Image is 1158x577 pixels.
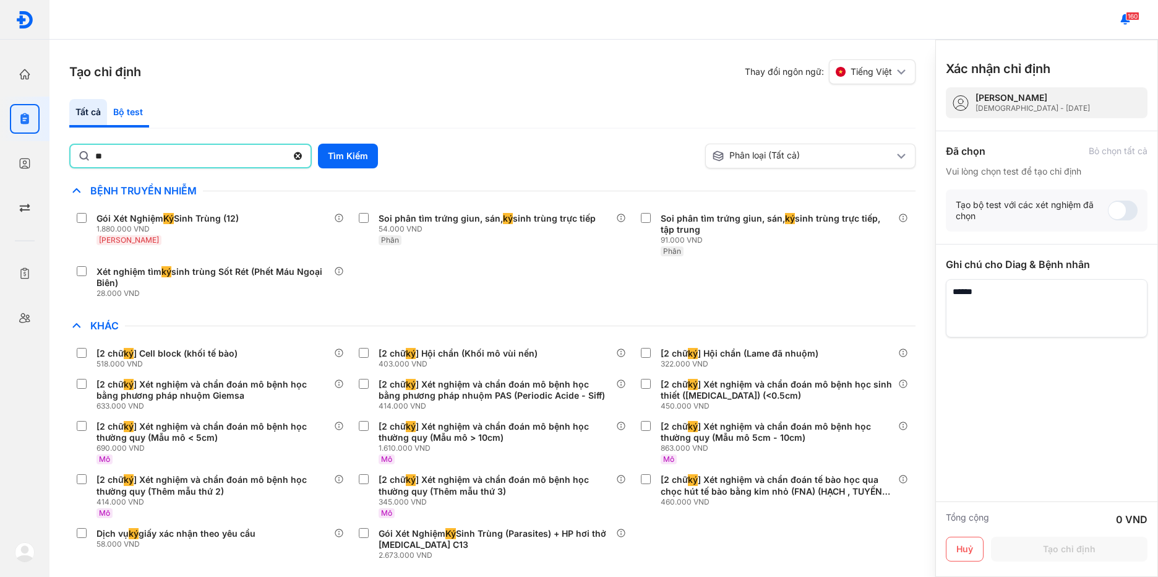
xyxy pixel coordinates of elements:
div: 414.000 VND [96,497,334,507]
div: [DEMOGRAPHIC_DATA] - [DATE] [976,103,1090,113]
div: Vui lòng chọn test để tạo chỉ định [946,166,1147,177]
div: Ghi chú cho Diag & Bệnh nhân [946,257,1147,272]
span: ký [124,421,134,432]
div: 414.000 VND [379,401,616,411]
span: ký [688,421,698,432]
span: Mô [99,508,110,518]
img: logo [15,542,35,562]
div: [2 chữ ] Xét nghiệm và chẩn đoán mô bệnh học bằng phương pháp nhuộm Giemsa [96,379,329,401]
span: ký [129,528,139,539]
span: ký [688,474,698,485]
div: 403.000 VND [379,359,543,369]
span: Khác [84,319,125,332]
h3: Tạo chỉ định [69,63,141,80]
span: Ký [445,528,456,539]
div: 58.000 VND [96,539,260,549]
div: [2 chữ ] Xét nghiệm và chẩn đoán mô bệnh học sinh thiết ([MEDICAL_DATA]) (<0.5cm) [661,379,893,401]
div: Phân loại (Tất cả) [712,150,894,162]
span: Ký [163,213,174,224]
div: 633.000 VND [96,401,334,411]
div: [2 chữ ] Xét nghiệm và chẩn đoán mô bệnh học thường quy (Thêm mẫu thứ 2) [96,474,329,497]
button: Tạo chỉ định [991,537,1147,562]
button: Huỷ [946,537,984,562]
div: 2.673.000 VND [379,550,616,560]
span: ký [406,474,416,485]
div: 863.000 VND [661,443,898,453]
span: Phân [663,246,681,256]
span: ký [503,213,513,224]
span: ký [124,379,134,390]
span: Mô [663,454,674,464]
div: [PERSON_NAME] [976,92,1090,103]
span: Bệnh Truyền Nhiễm [84,184,203,197]
span: 160 [1126,12,1139,20]
div: Tất cả [69,99,107,128]
div: 91.000 VND [661,235,898,245]
div: 450.000 VND [661,401,898,411]
span: ký [406,348,416,359]
div: Dịch vụ giấy xác nhận theo yêu cầu [96,528,255,539]
button: Tìm Kiếm [318,144,378,168]
span: Phân [381,235,399,245]
div: [2 chữ ] Hội chẩn (Lame đã nhuộm) [661,348,818,359]
span: ký [785,213,795,224]
div: 54.000 VND [379,224,601,234]
div: Thay đổi ngôn ngữ: [745,59,916,84]
span: ký [124,348,134,359]
div: Tạo bộ test với các xét nghiệm đã chọn [956,199,1108,222]
div: Bỏ chọn tất cả [1089,145,1147,157]
span: Tiếng Việt [851,66,892,77]
span: ký [406,421,416,432]
div: [2 chữ ] Cell block (khối tế bào) [96,348,238,359]
span: Mô [99,454,110,464]
span: ký [124,474,134,485]
div: 1.610.000 VND [379,443,616,453]
span: ký [688,379,698,390]
div: [2 chữ ] Xét nghiệm và chẩn đoán mô bệnh học bằng phương pháp nhuộm PAS (Periodic Acide - Siff) [379,379,611,401]
span: Mô [381,454,392,464]
div: Gói Xét Nghiệm Sinh Trùng (12) [96,213,239,224]
div: [2 chữ ] Xét nghiệm và chẩn đoán mô bệnh học thường quy (Mẫu mô > 10cm) [379,421,611,443]
div: 28.000 VND [96,288,334,298]
div: Xét nghiệm tìm sinh trùng Sốt Rét (Phết Máu Ngoại Biên) [96,266,329,288]
h3: Xác nhận chỉ định [946,60,1050,77]
div: 322.000 VND [661,359,823,369]
div: Bộ test [107,99,149,128]
div: 1.880.000 VND [96,224,244,234]
span: ký [406,379,416,390]
div: Gói Xét Nghiệm Sinh Trùng (Parasites) + HP hơi thở [MEDICAL_DATA] C13 [379,528,611,550]
span: ký [161,266,171,277]
div: [2 chữ ] Xét nghiệm và chẩn đoán tế bào học qua chọc hút tế bào bằng kim nhỏ (FNA) (HẠCH , TUYẾN ... [661,474,893,497]
div: Đã chọn [946,144,985,158]
div: [2 chữ ] Xét nghiệm và chẩn đoán mô bệnh học thường quy (Thêm mẫu thứ 3) [379,474,611,497]
div: [2 chữ ] Xét nghiệm và chẩn đoán mô bệnh học thường quy (Mẫu mô < 5cm) [96,421,329,443]
img: logo [15,11,34,29]
div: 0 VND [1116,512,1147,527]
div: Soi phân tìm trứng giun, sán, sinh trùng trực tiếp [379,213,596,224]
div: 460.000 VND [661,497,898,507]
span: ký [688,348,698,359]
div: 690.000 VND [96,443,334,453]
span: Mô [381,508,392,518]
div: 345.000 VND [379,497,616,507]
span: [PERSON_NAME] [99,235,159,245]
div: Soi phân tìm trứng giun, sán, sinh trùng trực tiếp, tập trung [661,213,893,235]
div: 518.000 VND [96,359,242,369]
div: [2 chữ ] Xét nghiệm và chẩn đoán mô bệnh học thường quy (Mẫu mô 5cm - 10cm) [661,421,893,443]
div: Tổng cộng [946,512,989,527]
div: [2 chữ ] Hội chẩn (Khối mô vùi nến) [379,348,538,359]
